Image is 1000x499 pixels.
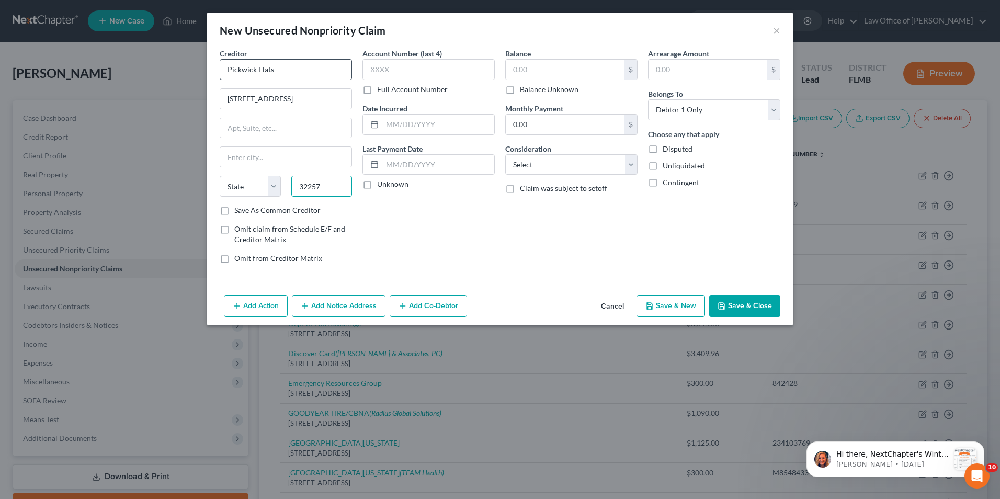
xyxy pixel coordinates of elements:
[506,115,624,134] input: 0.00
[220,49,247,58] span: Creditor
[291,176,353,197] input: Enter zip...
[709,295,780,317] button: Save & Close
[663,144,692,153] span: Disputed
[362,143,423,154] label: Last Payment Date
[520,184,607,192] span: Claim was subject to setoff
[234,205,321,216] label: Save As Common Creditor
[390,295,467,317] button: Add Co-Debtor
[520,84,578,95] label: Balance Unknown
[637,295,705,317] button: Save & New
[220,118,351,138] input: Apt, Suite, etc...
[986,463,998,472] span: 10
[505,48,531,59] label: Balance
[624,115,637,134] div: $
[220,89,351,109] input: Enter address...
[382,155,494,175] input: MM/DD/YYYY
[362,48,442,59] label: Account Number (last 4)
[362,59,495,80] input: XXXX
[362,103,407,114] label: Date Incurred
[46,39,158,49] p: Message from Kelly, sent 229w ago
[224,295,288,317] button: Add Action
[773,24,780,37] button: ×
[964,463,990,489] iframe: Intercom live chat
[505,103,563,114] label: Monthly Payment
[648,129,719,140] label: Choose any that apply
[593,296,632,317] button: Cancel
[220,23,385,38] div: New Unsecured Nonpriority Claim
[649,60,767,80] input: 0.00
[220,147,351,167] input: Enter city...
[506,60,624,80] input: 0.00
[292,295,385,317] button: Add Notice Address
[377,84,448,95] label: Full Account Number
[624,60,637,80] div: $
[382,115,494,134] input: MM/DD/YYYY
[648,48,709,59] label: Arrearage Amount
[791,421,1000,494] iframe: Intercom notifications message
[377,179,408,189] label: Unknown
[505,143,551,154] label: Consideration
[663,178,699,187] span: Contingent
[234,254,322,263] span: Omit from Creditor Matrix
[648,89,683,98] span: Belongs To
[234,224,345,244] span: Omit claim from Schedule E/F and Creditor Matrix
[220,59,352,80] input: Search creditor by name...
[46,29,158,308] span: Hi there, NextChapter's Winter '21 Release is here and we are excited to share all of the new fea...
[767,60,780,80] div: $
[663,161,705,170] span: Unliquidated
